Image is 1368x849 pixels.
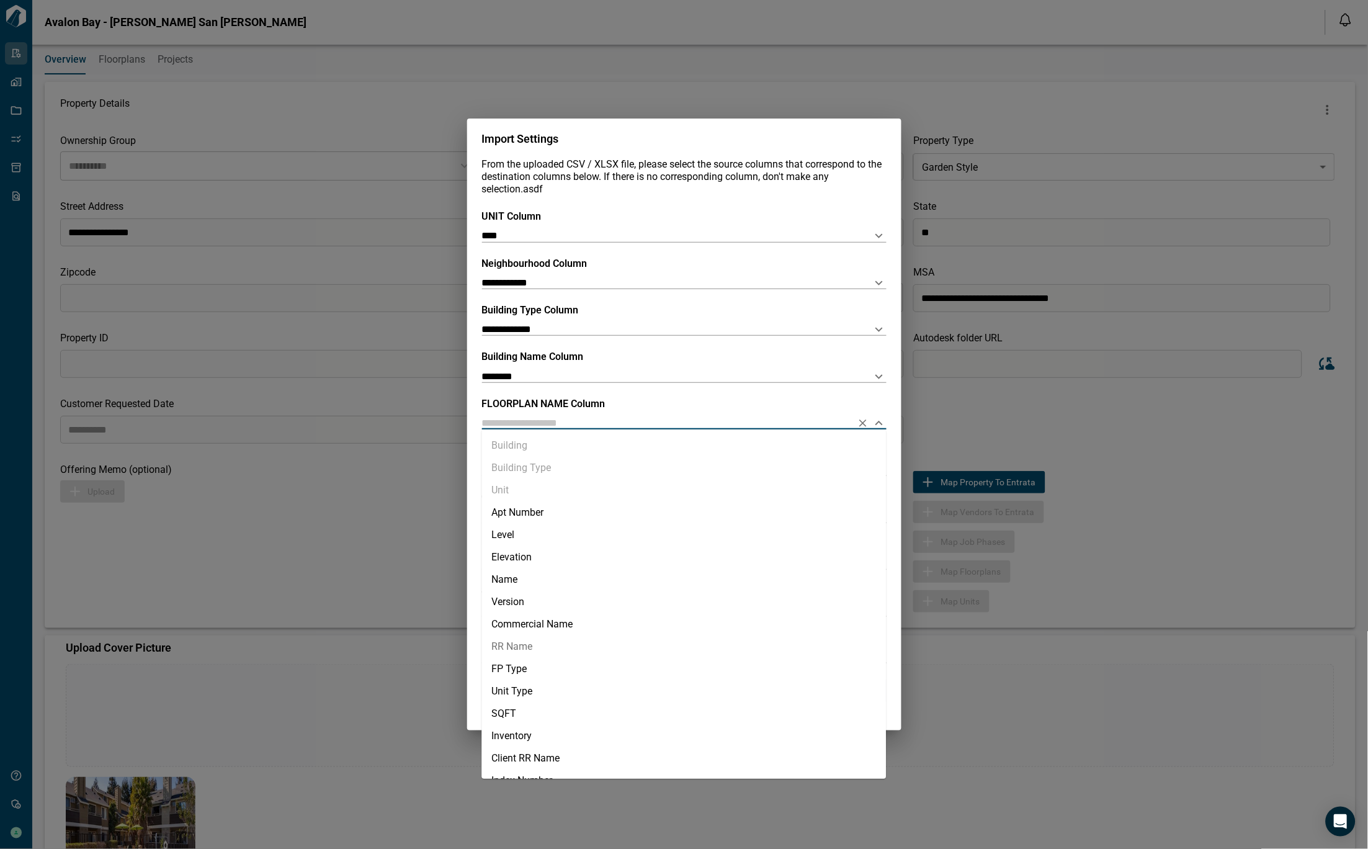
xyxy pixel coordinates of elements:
span: Neighbourhood Column [482,258,588,269]
button: Open [870,321,888,338]
button: Open [870,227,888,245]
li: Commercial Name [482,613,887,636]
li: Unit Type [482,680,887,703]
li: Level [482,524,887,546]
li: Inventory [482,725,887,747]
li: Elevation [482,546,887,568]
div: Open Intercom Messenger [1326,807,1356,837]
button: Clear [854,415,872,432]
span: FLOORPLAN NAME Column [482,398,606,410]
span: Building Type Column [482,304,579,316]
li: FP Type [482,658,887,680]
span: Building Name Column [482,351,584,362]
li: Client RR Name [482,747,887,770]
li: Name [482,568,887,591]
li: SQFT [482,703,887,725]
li: Apt Number [482,501,887,524]
button: Close [870,415,888,432]
span: Import Settings [482,132,559,145]
button: Open [870,274,888,292]
span: UNIT Column [482,210,542,222]
li: Index Number [482,770,887,792]
button: Open [870,368,888,385]
li: Version [482,591,887,613]
li: RR Name [482,636,887,658]
span: From the uploaded CSV / XLSX file, please select the source columns that correspond to the destin... [482,158,882,195]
